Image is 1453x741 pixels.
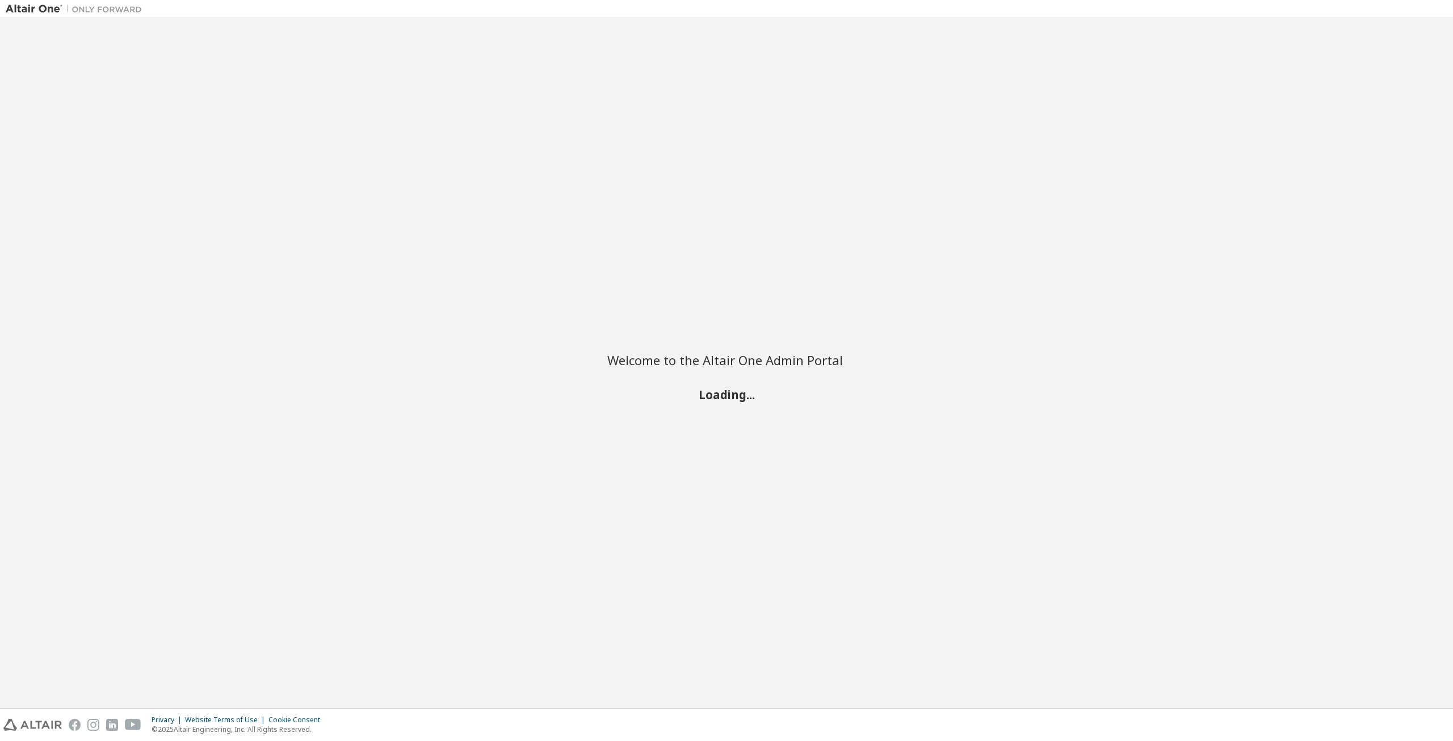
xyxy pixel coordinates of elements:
[106,719,118,731] img: linkedin.svg
[69,719,81,731] img: facebook.svg
[268,715,327,725] div: Cookie Consent
[607,352,846,368] h2: Welcome to the Altair One Admin Portal
[125,719,141,731] img: youtube.svg
[87,719,99,731] img: instagram.svg
[185,715,268,725] div: Website Terms of Use
[152,725,327,734] p: © 2025 Altair Engineering, Inc. All Rights Reserved.
[152,715,185,725] div: Privacy
[607,387,846,401] h2: Loading...
[3,719,62,731] img: altair_logo.svg
[6,3,148,15] img: Altair One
